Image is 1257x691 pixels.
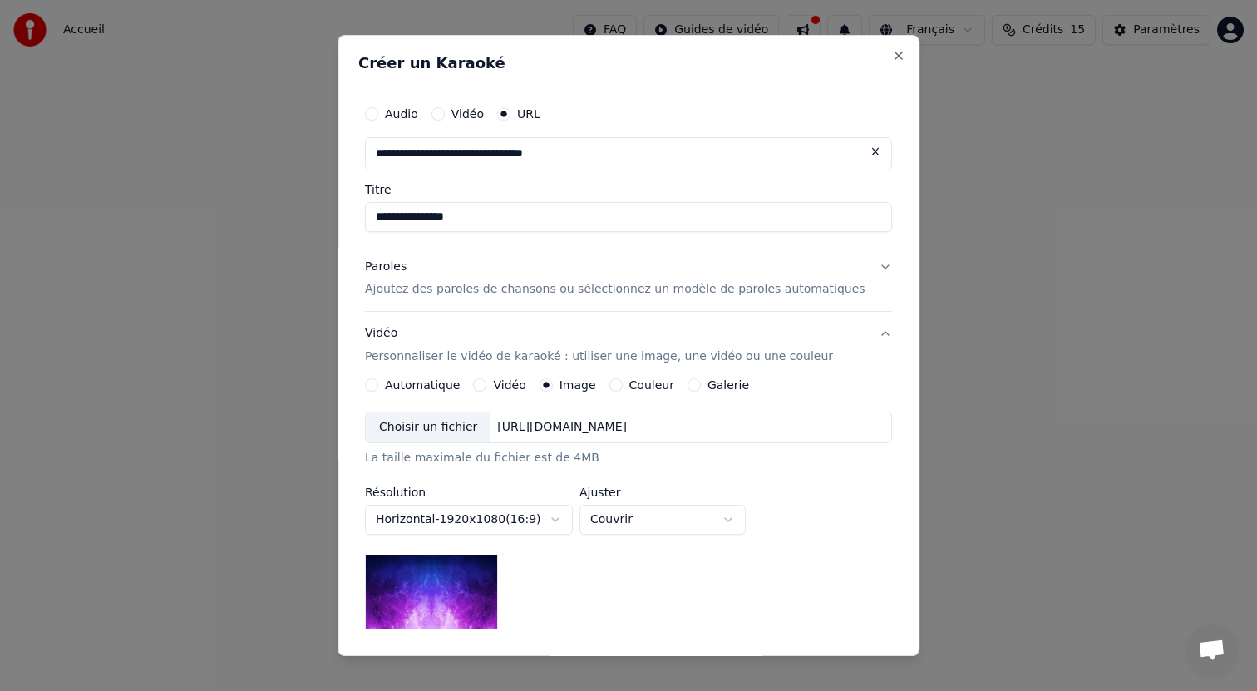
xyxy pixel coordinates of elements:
[491,419,634,436] div: [URL][DOMAIN_NAME]
[365,245,892,312] button: ParolesAjoutez des paroles de chansons ou sélectionnez un modèle de paroles automatiques
[365,184,892,195] label: Titre
[629,379,674,391] label: Couleur
[358,56,899,71] h2: Créer un Karaoké
[365,313,892,379] button: VidéoPersonnaliser le vidéo de karaoké : utiliser une image, une vidéo ou une couleur
[559,379,596,391] label: Image
[385,108,418,120] label: Audio
[494,379,526,391] label: Vidéo
[451,108,484,120] label: Vidéo
[366,412,490,442] div: Choisir un fichier
[365,259,407,275] div: Paroles
[365,450,892,466] div: La taille maximale du fichier est de 4MB
[517,108,540,120] label: URL
[365,282,865,299] p: Ajoutez des paroles de chansons ou sélectionnez un modèle de paroles automatiques
[365,326,833,366] div: Vidéo
[579,486,746,498] label: Ajuster
[707,379,749,391] label: Galerie
[365,349,833,366] p: Personnaliser le vidéo de karaoké : utiliser une image, une vidéo ou une couleur
[365,486,573,498] label: Résolution
[385,379,460,391] label: Automatique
